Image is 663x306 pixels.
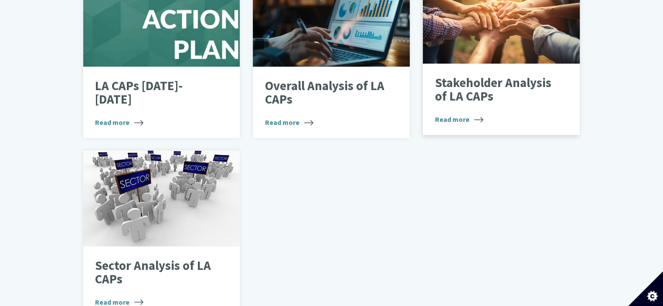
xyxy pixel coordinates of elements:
span: Read more [265,117,313,128]
span: Read more [95,117,143,128]
p: Overall Analysis of LA CAPs [265,79,385,107]
p: Stakeholder Analysis of LA CAPs [435,76,555,104]
p: LA CAPs [DATE]-[DATE] [95,79,215,107]
span: Read more [435,114,483,124]
p: Sector Analysis of LA CAPs [95,259,215,286]
button: Set cookie preferences [628,271,663,306]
